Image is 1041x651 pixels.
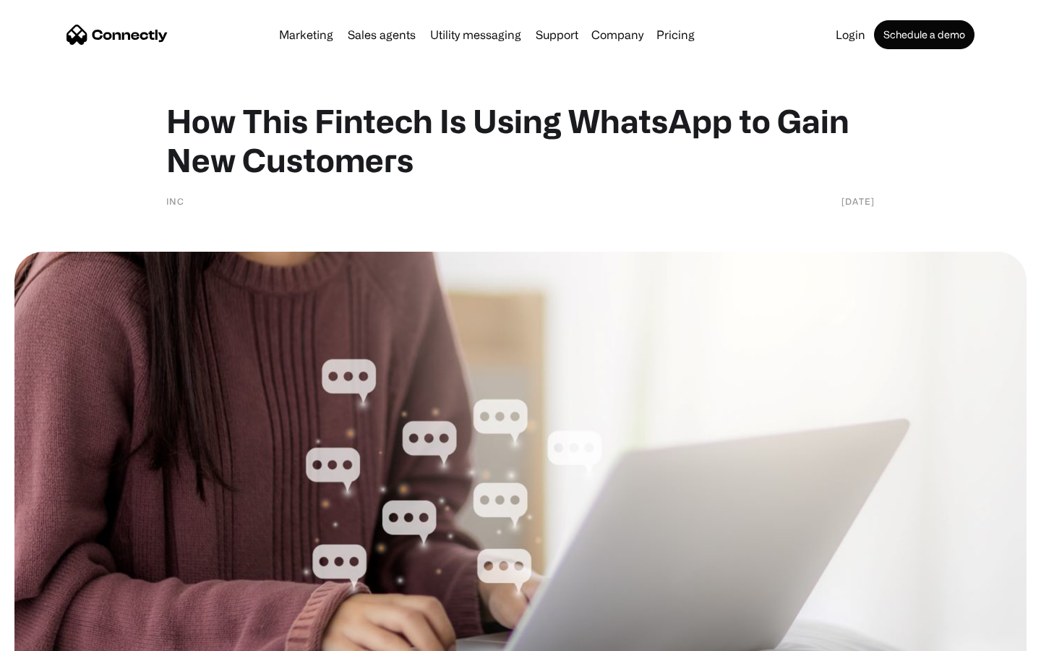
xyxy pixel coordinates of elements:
[830,29,871,41] a: Login
[273,29,339,41] a: Marketing
[424,29,527,41] a: Utility messaging
[342,29,421,41] a: Sales agents
[166,101,875,179] h1: How This Fintech Is Using WhatsApp to Gain New Customers
[530,29,584,41] a: Support
[874,20,974,49] a: Schedule a demo
[841,194,875,208] div: [DATE]
[591,25,643,45] div: Company
[651,29,701,41] a: Pricing
[166,194,184,208] div: INC
[29,626,87,646] ul: Language list
[14,626,87,646] aside: Language selected: English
